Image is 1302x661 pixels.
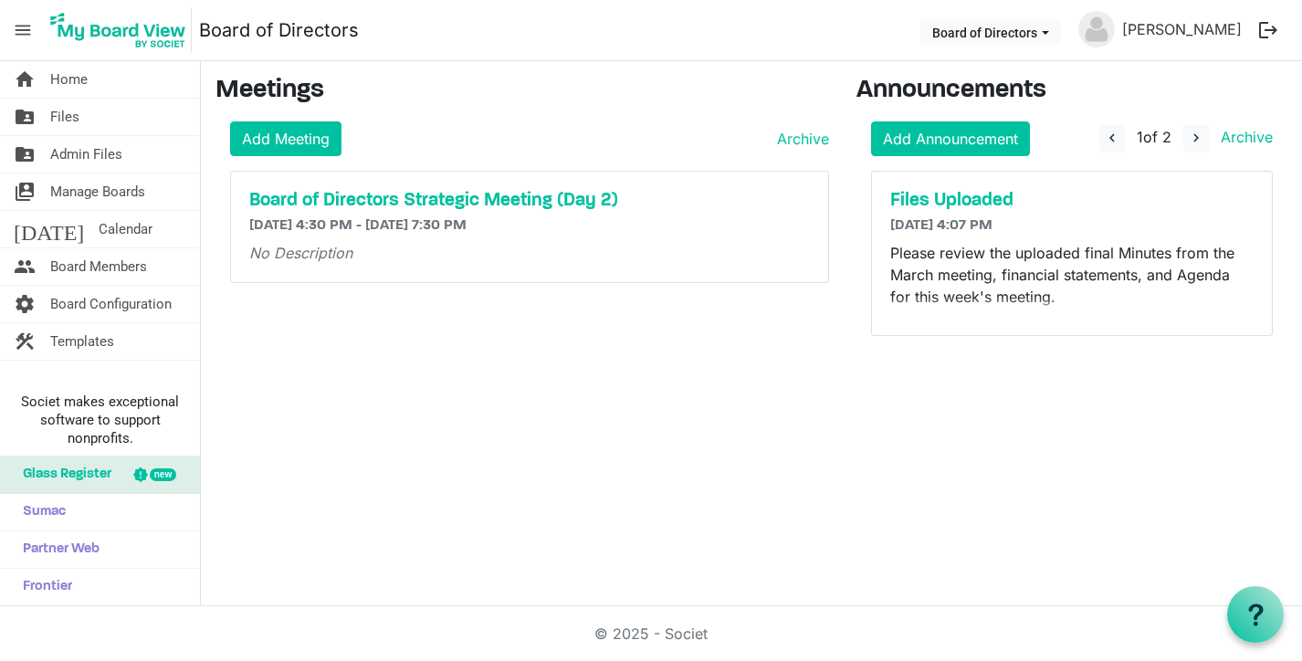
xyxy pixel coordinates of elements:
[890,218,992,233] span: [DATE] 4:07 PM
[1249,11,1287,49] button: logout
[215,76,829,107] h3: Meetings
[199,12,359,48] a: Board of Directors
[14,61,36,98] span: home
[14,494,66,530] span: Sumac
[14,456,111,493] span: Glass Register
[50,61,88,98] span: Home
[45,7,199,53] a: My Board View Logo
[249,242,810,264] p: No Description
[14,173,36,210] span: switch_account
[1188,130,1204,146] span: navigate_next
[50,173,145,210] span: Manage Boards
[890,190,1254,212] a: Files Uploaded
[856,76,1287,107] h3: Announcements
[50,136,122,173] span: Admin Files
[1213,128,1273,146] a: Archive
[230,121,341,156] a: Add Meeting
[50,99,79,135] span: Files
[8,393,192,447] span: Societ makes exceptional software to support nonprofits.
[1115,11,1249,47] a: [PERSON_NAME]
[45,7,192,53] img: My Board View Logo
[14,99,36,135] span: folder_shared
[871,121,1030,156] a: Add Announcement
[50,286,172,322] span: Board Configuration
[150,468,176,481] div: new
[50,323,114,360] span: Templates
[14,136,36,173] span: folder_shared
[249,190,810,212] a: Board of Directors Strategic Meeting (Day 2)
[1078,11,1115,47] img: no-profile-picture.svg
[770,128,829,150] a: Archive
[1099,125,1125,152] button: navigate_before
[594,624,708,643] a: © 2025 - Societ
[14,323,36,360] span: construction
[14,286,36,322] span: settings
[50,248,147,285] span: Board Members
[14,211,84,247] span: [DATE]
[99,211,152,247] span: Calendar
[14,531,100,568] span: Partner Web
[1137,128,1171,146] span: of 2
[1183,125,1209,152] button: navigate_next
[1137,128,1143,146] span: 1
[890,242,1254,308] p: Please review the uploaded final Minutes from the March meeting, financial statements, and Agenda...
[14,248,36,285] span: people
[1104,130,1120,146] span: navigate_before
[249,217,810,235] h6: [DATE] 4:30 PM - [DATE] 7:30 PM
[14,569,72,605] span: Frontier
[5,13,40,47] span: menu
[920,19,1061,45] button: Board of Directors dropdownbutton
